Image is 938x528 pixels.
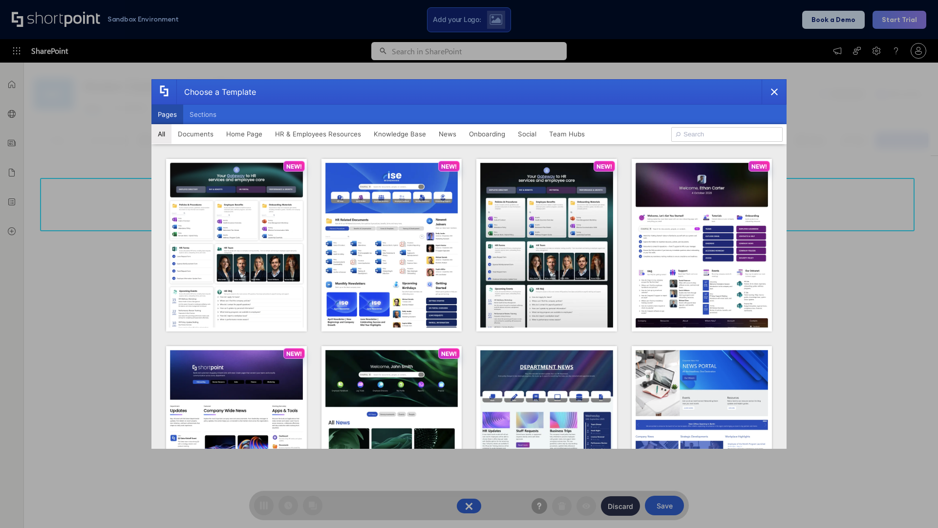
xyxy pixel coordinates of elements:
p: NEW! [286,163,302,170]
button: HR & Employees Resources [269,124,367,144]
div: template selector [151,79,787,449]
button: Social [512,124,543,144]
p: NEW! [441,163,457,170]
input: Search [671,127,783,142]
p: NEW! [441,350,457,357]
button: Onboarding [463,124,512,144]
button: Home Page [220,124,269,144]
p: NEW! [597,163,612,170]
div: Choose a Template [176,80,256,104]
button: Documents [171,124,220,144]
button: Pages [151,105,183,124]
iframe: Chat Widget [889,481,938,528]
button: Team Hubs [543,124,591,144]
button: Sections [183,105,223,124]
p: NEW! [751,163,767,170]
p: NEW! [286,350,302,357]
button: Knowledge Base [367,124,432,144]
button: News [432,124,463,144]
button: All [151,124,171,144]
